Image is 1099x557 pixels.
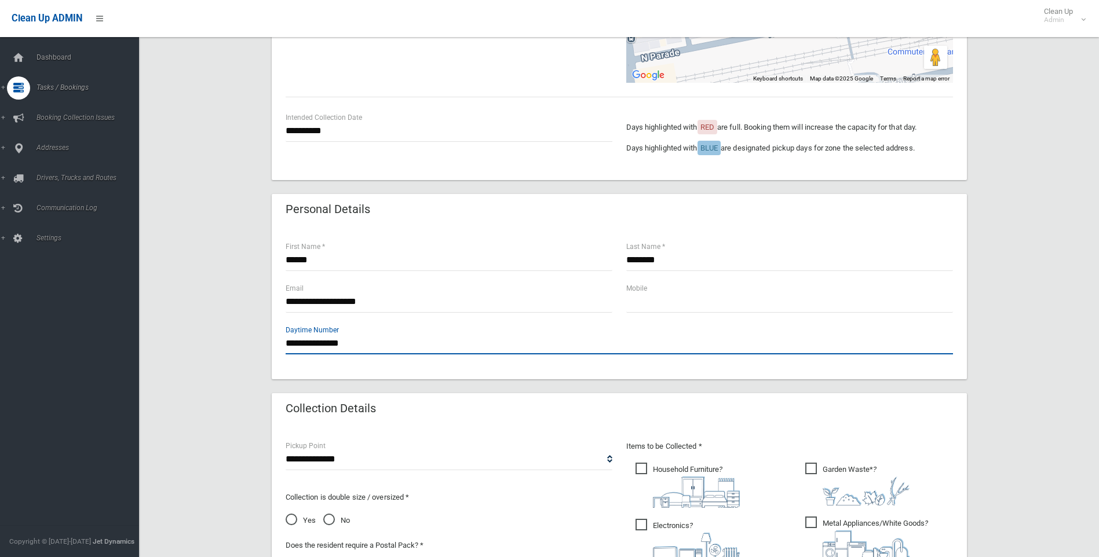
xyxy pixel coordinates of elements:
a: Open this area in Google Maps (opens a new window) [629,68,667,83]
span: Tasks / Bookings [33,83,148,91]
span: Copyright © [DATE]-[DATE] [9,537,91,545]
small: Admin [1044,16,1073,24]
span: BLUE [700,144,718,152]
a: Report a map error [903,75,950,82]
span: Clean Up ADMIN [12,13,82,24]
span: Communication Log [33,204,148,212]
span: Clean Up [1038,7,1085,24]
img: Google [629,68,667,83]
p: Days highlighted with are full. Booking them will increase the capacity for that day. [626,120,953,134]
header: Personal Details [272,198,384,221]
i: ? [823,465,910,505]
p: Items to be Collected * [626,439,953,453]
i: ? [653,465,740,508]
span: Garden Waste* [805,463,910,505]
header: Collection Details [272,397,390,420]
span: Yes [286,514,316,527]
span: Drivers, Trucks and Routes [33,174,148,182]
span: Settings [33,234,148,242]
img: 4fd8a5c772b2c999c83690221e5242e0.png [823,477,910,505]
span: Map data ©2025 Google [810,75,873,82]
span: Addresses [33,144,148,152]
button: Drag Pegman onto the map to open Street View [924,46,947,69]
p: Collection is double size / oversized * [286,490,612,504]
button: Keyboard shortcuts [753,75,803,83]
span: Dashboard [33,53,148,61]
p: Days highlighted with are designated pickup days for zone the selected address. [626,141,953,155]
img: aa9efdbe659d29b613fca23ba79d85cb.png [653,477,740,508]
strong: Jet Dynamics [93,537,134,545]
a: Terms (opens in new tab) [880,75,896,82]
span: Household Furniture [636,463,740,508]
span: RED [700,123,714,131]
span: No [323,514,350,527]
label: Does the resident require a Postal Pack? * [286,538,423,552]
span: Booking Collection Issues [33,113,148,122]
